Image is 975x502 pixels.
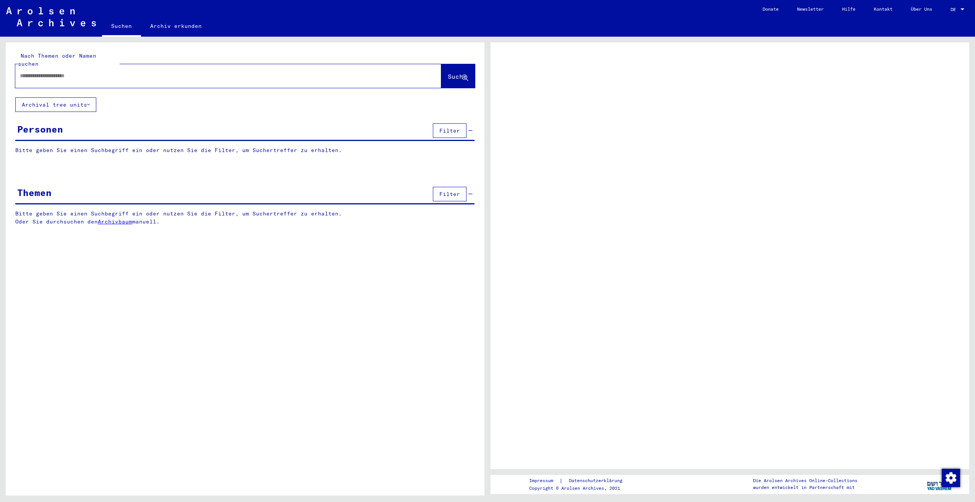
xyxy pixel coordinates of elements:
[951,7,959,12] span: DE
[942,469,960,487] img: Zustimmung ändern
[529,477,559,485] a: Impressum
[529,477,632,485] div: |
[102,17,141,37] a: Suchen
[448,73,467,80] span: Suche
[98,218,132,225] a: Archivbaum
[18,52,96,67] mat-label: Nach Themen oder Namen suchen
[441,64,475,88] button: Suche
[15,210,475,226] p: Bitte geben Sie einen Suchbegriff ein oder nutzen Sie die Filter, um Suchertreffer zu erhalten. O...
[753,477,857,484] p: Die Arolsen Archives Online-Collections
[529,485,632,492] p: Copyright © Arolsen Archives, 2021
[433,123,466,138] button: Filter
[753,484,857,491] p: wurden entwickelt in Partnerschaft mit
[15,146,475,154] p: Bitte geben Sie einen Suchbegriff ein oder nutzen Sie die Filter, um Suchertreffer zu erhalten.
[141,17,211,35] a: Archiv erkunden
[439,127,460,134] span: Filter
[563,477,632,485] a: Datenschutzerklärung
[433,187,466,201] button: Filter
[17,186,52,199] div: Themen
[6,7,96,26] img: Arolsen_neg.svg
[925,474,954,494] img: yv_logo.png
[15,97,96,112] button: Archival tree units
[439,191,460,198] span: Filter
[17,122,63,136] div: Personen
